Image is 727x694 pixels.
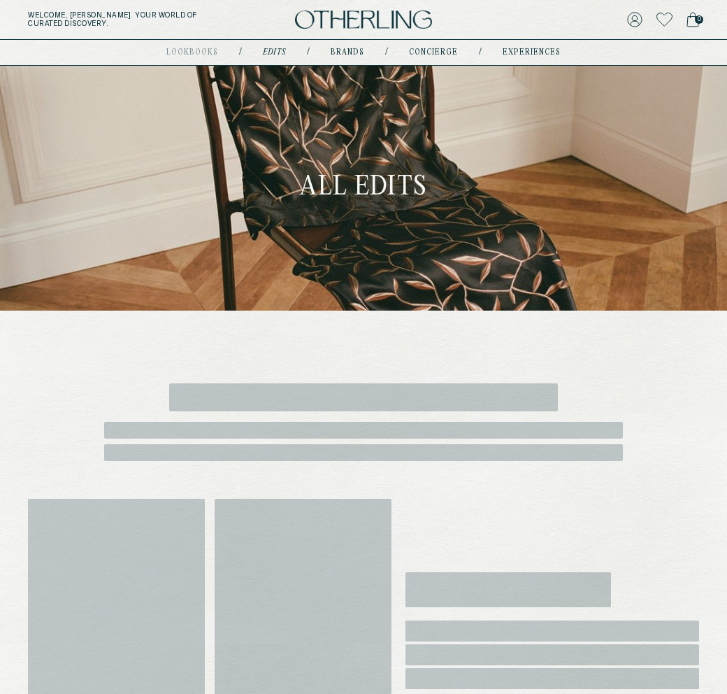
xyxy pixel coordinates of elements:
[307,47,310,58] div: /
[331,49,364,56] a: Brands
[405,572,611,607] span: ‌
[409,49,458,56] a: concierge
[295,10,432,29] img: logo
[695,15,703,24] span: 0
[239,47,242,58] div: /
[104,422,623,439] span: ‌
[503,49,561,56] a: experiences
[405,668,699,689] span: ‌
[405,644,699,665] span: ‌
[263,49,286,56] a: Edits
[686,10,699,29] a: 0
[166,49,218,56] a: lookbooks
[300,171,427,205] h1: All Edits
[385,47,388,58] div: /
[169,383,559,411] span: ‌
[479,47,482,58] div: /
[104,444,623,461] span: ‌
[405,621,699,642] span: ‌
[28,11,229,28] h5: Welcome, [PERSON_NAME] . Your world of curated discovery.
